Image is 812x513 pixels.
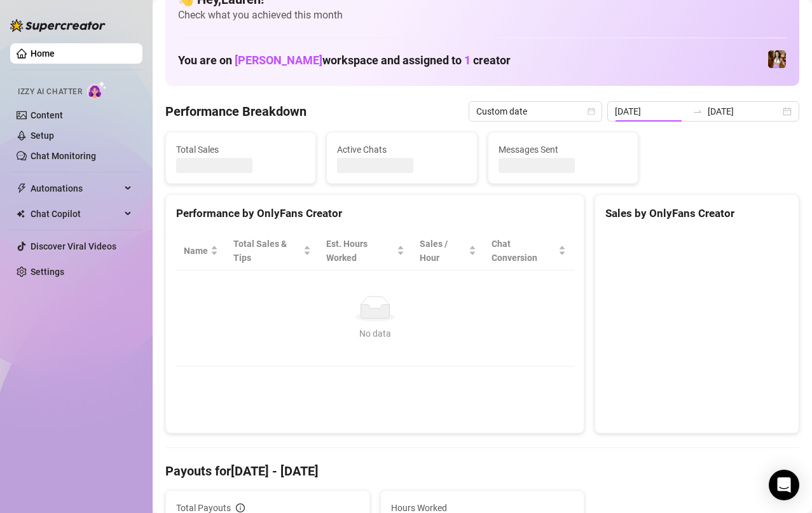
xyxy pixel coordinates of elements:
th: Chat Conversion [484,232,574,271]
span: Custom date [476,102,595,121]
input: Start date [615,104,687,118]
th: Total Sales & Tips [226,232,319,271]
span: [PERSON_NAME] [235,53,322,67]
span: Total Sales & Tips [233,237,301,265]
span: Active Chats [337,143,466,157]
a: Discover Viral Videos [31,241,116,251]
div: Sales by OnlyFans Creator [605,205,788,222]
span: Automations [31,178,121,199]
span: Total Sales [176,143,305,157]
div: Performance by OnlyFans Creator [176,205,574,222]
img: Chat Copilot [17,209,25,218]
span: Check what you achieved this month [178,8,787,22]
img: logo-BBDzfeDw.svg [10,19,106,32]
div: Est. Hours Worked [326,237,395,265]
th: Name [176,232,226,271]
span: to [692,106,703,116]
a: Chat Monitoring [31,151,96,161]
th: Sales / Hour [412,232,484,271]
span: Chat Conversion [492,237,556,265]
h4: Payouts for [DATE] - [DATE] [165,462,799,480]
div: No data [189,327,561,341]
a: Home [31,48,55,59]
span: Sales / Hour [420,237,466,265]
span: thunderbolt [17,183,27,193]
input: End date [708,104,780,118]
h1: You are on workspace and assigned to creator [178,53,511,67]
a: Settings [31,267,64,277]
div: Open Intercom Messenger [769,470,799,500]
span: calendar [588,108,595,115]
a: Setup [31,130,54,141]
span: 1 [464,53,471,67]
span: Messages Sent [499,143,628,157]
h4: Performance Breakdown [165,102,306,120]
span: Izzy AI Chatter [18,86,82,98]
a: Content [31,110,63,120]
img: AI Chatter [87,81,107,99]
span: Name [184,244,208,258]
span: info-circle [236,503,245,512]
span: swap-right [692,106,703,116]
span: Chat Copilot [31,204,121,224]
img: Elena [768,50,786,68]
